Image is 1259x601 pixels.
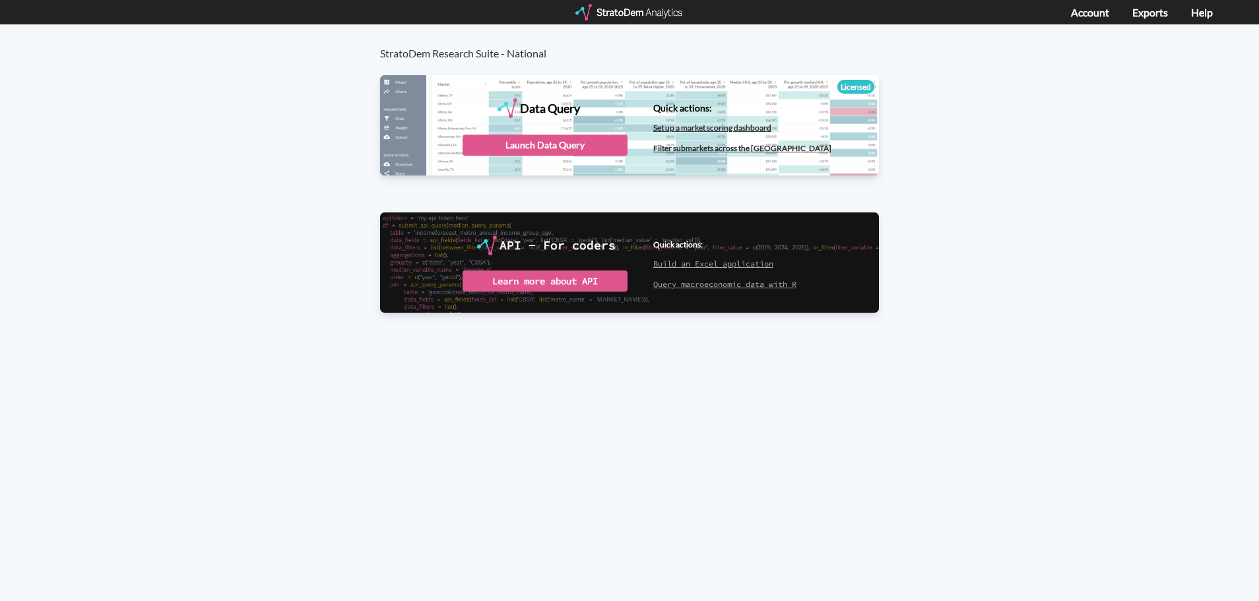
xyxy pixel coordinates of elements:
a: Exports [1132,6,1168,18]
div: API - For coders [500,236,616,255]
div: Data Query [520,98,580,118]
a: Filter submarkets across the [GEOGRAPHIC_DATA] [653,143,831,153]
h4: Quick actions: [653,103,831,113]
a: Help [1191,6,1213,18]
a: Account [1071,6,1109,18]
h4: Quick actions: [653,240,796,249]
div: Launch Data Query [463,135,628,156]
a: Set up a market scoring dashboard [653,123,771,133]
a: Query macroeconomic data with R [653,279,796,289]
div: Learn more about API [463,270,628,292]
h3: StratoDem Research Suite - National [380,24,893,59]
a: Build an Excel application [653,259,773,269]
div: Licensed [837,80,874,94]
